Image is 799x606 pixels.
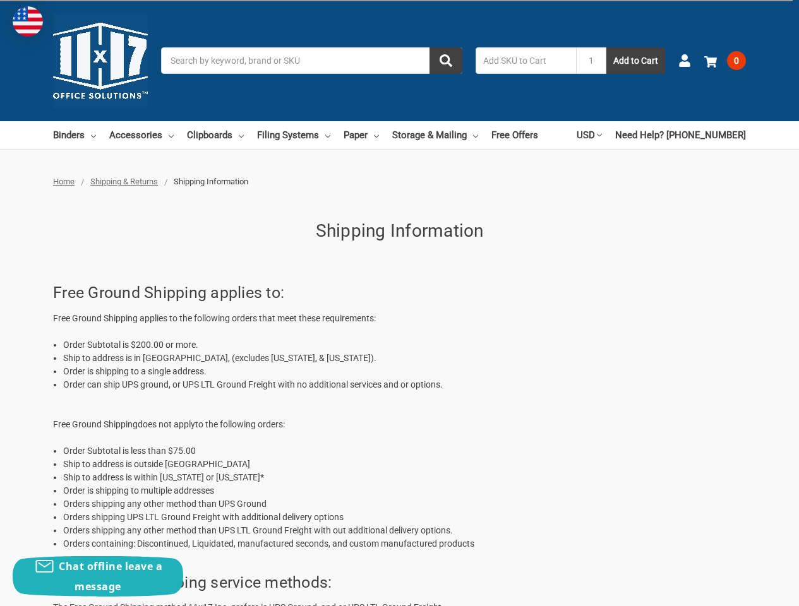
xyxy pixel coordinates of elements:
li: Orders shipping any other method than UPS Ground [63,497,746,511]
h1: Shipping Information [53,218,746,244]
li: Orders shipping any other method than UPS LTL Ground Freight with out additional delivery options. [63,524,746,537]
span: 0 [727,51,746,70]
li: Orders shipping UPS LTL Ground Freight with additional delivery options [63,511,746,524]
iframe: Google Customer Reviews [695,572,799,606]
a: USD [577,121,602,149]
a: Binders [53,121,96,149]
li: Ship to address is within [US_STATE] or [US_STATE]* [63,471,746,484]
li: Order Subtotal is less than $75.00 [63,444,746,458]
span: does not apply [138,419,195,429]
li: Ship to address is in [GEOGRAPHIC_DATA], (excludes [US_STATE], & [US_STATE]). [63,352,746,365]
p: Free Ground Shipping applies to the following orders that meet these requirements: [53,312,746,325]
li: Order is shipping to a single address. [63,365,746,378]
input: Search by keyword, brand or SKU [161,47,462,74]
a: Storage & Mailing [392,121,478,149]
a: Free Offers [491,121,538,149]
a: Filing Systems [257,121,330,149]
a: Paper [344,121,379,149]
a: 0 [704,44,746,77]
li: Order Subtotal is $200.00 or more. [63,338,746,352]
button: Chat offline leave a message [13,556,183,597]
a: Clipboards [187,121,244,149]
h2: Free Ground Shipping applies to: [53,281,746,305]
li: Orders containing: Discontinued, Liquidated, manufactured seconds, and custom manufactured products [63,537,746,550]
p: Free Ground Shipping to the following orders: [53,418,746,431]
li: Order is shipping to multiple addresses [63,484,746,497]
a: Home [53,177,75,186]
span: Chat offline leave a message [59,559,162,593]
button: Add to Cart [606,47,665,74]
img: 11x17.com [53,13,148,108]
span: Shipping Information [174,177,248,186]
a: Shipping & Returns [90,177,158,186]
img: duty and tax information for United States [13,6,43,37]
li: Order can ship UPS ground, or UPS LTL Ground Freight with no additional services and or options. [63,378,746,391]
input: Add SKU to Cart [476,47,576,74]
a: Need Help? [PHONE_NUMBER] [615,121,746,149]
h2: Free Ground Shipping service methods: [53,571,746,595]
li: Ship to address is outside [GEOGRAPHIC_DATA] [63,458,746,471]
a: Accessories [109,121,174,149]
